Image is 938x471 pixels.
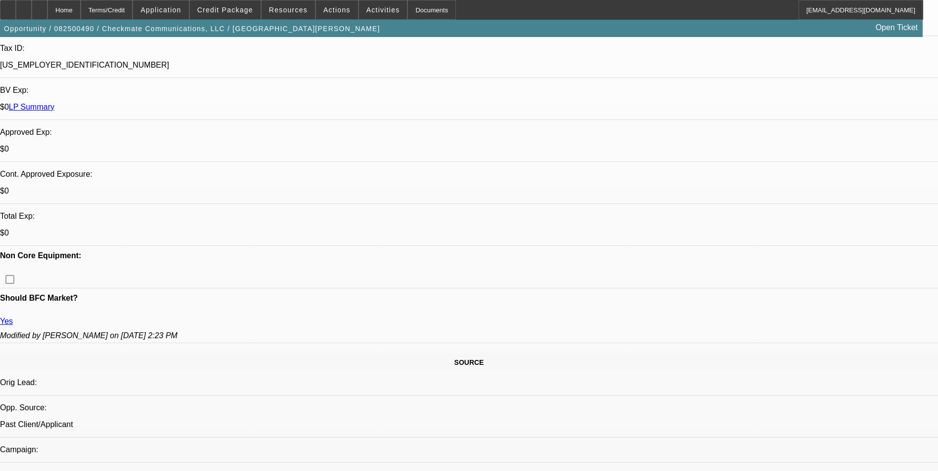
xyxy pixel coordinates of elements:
button: Resources [262,0,315,19]
span: SOURCE [454,358,484,366]
span: Activities [366,6,400,14]
a: LP Summary [9,103,54,111]
button: Application [133,0,188,19]
span: Actions [323,6,351,14]
span: Credit Package [197,6,253,14]
span: Resources [269,6,308,14]
a: Open Ticket [872,19,922,36]
span: Opportunity / 082500490 / Checkmate Communications, LLC / [GEOGRAPHIC_DATA][PERSON_NAME] [4,25,380,33]
button: Credit Package [190,0,261,19]
button: Activities [359,0,407,19]
span: Application [140,6,181,14]
button: Actions [316,0,358,19]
